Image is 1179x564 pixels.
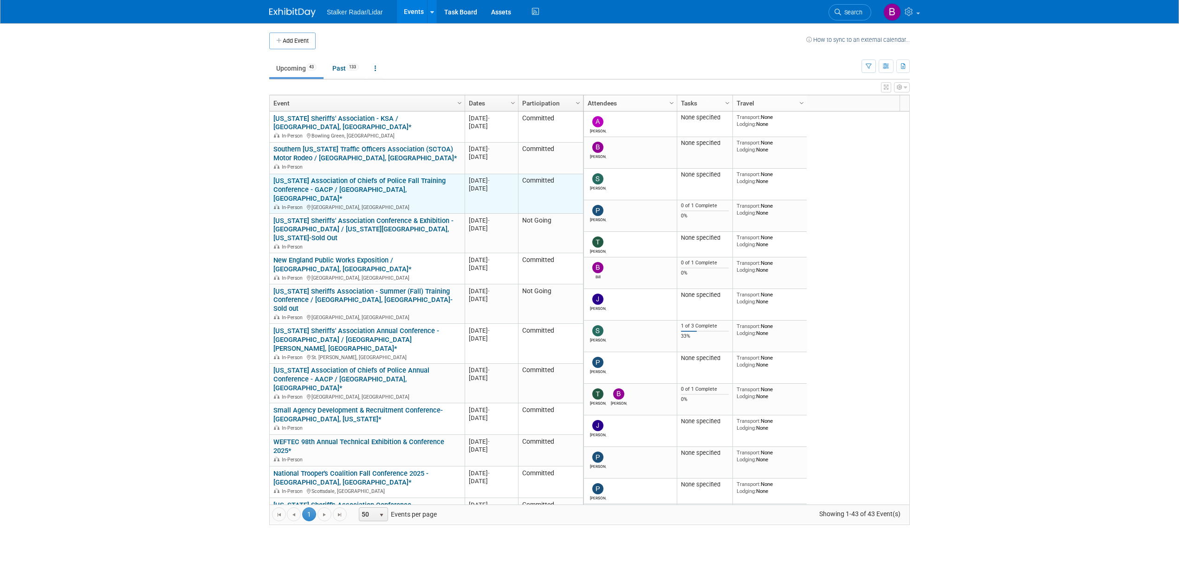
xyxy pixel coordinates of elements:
span: In-Person [282,425,305,431]
div: [DATE] [469,295,514,303]
div: 0% [681,270,729,276]
a: Attendees [588,95,671,111]
img: Bill Johnson [592,262,603,273]
div: None None [737,203,803,216]
div: 0% [681,213,729,219]
div: St. [PERSON_NAME], [GEOGRAPHIC_DATA] [273,353,460,361]
div: Joe Bartels [590,431,606,437]
span: In-Person [282,488,305,494]
a: [US_STATE] Sheriffs Association - Summer (Fall) Training Conference / [GEOGRAPHIC_DATA], [GEOGRAP... [273,287,453,313]
img: Brooke Journet [883,3,901,21]
span: In-Person [282,164,305,170]
img: In-Person Event [274,164,279,169]
div: None specified [681,114,729,121]
span: Go to the next page [321,511,328,518]
div: Bill Johnson [590,273,606,279]
div: None None [737,354,803,368]
div: [DATE] [469,264,514,272]
span: Column Settings [509,99,517,107]
div: Bowling Green, [GEOGRAPHIC_DATA] [273,131,460,139]
span: 1 [302,507,316,521]
span: Go to the last page [336,511,343,518]
img: In-Person Event [274,133,279,138]
div: [DATE] [469,224,514,232]
div: Peter Bauer [590,463,606,469]
span: Column Settings [724,99,731,107]
div: 1 of 3 Complete [681,323,729,329]
span: Lodging: [737,210,756,216]
span: In-Person [282,204,305,210]
img: In-Person Event [274,204,279,209]
img: In-Person Event [274,275,279,280]
div: [DATE] [469,438,514,446]
td: Committed [518,466,583,498]
a: WEFTEC 98th Annual Technical Exhibition & Conference 2025* [273,438,444,455]
div: None specified [681,354,729,362]
span: In-Person [282,133,305,139]
img: Brian Wong [592,142,603,153]
td: Committed [518,174,583,214]
a: Tasks [681,95,726,111]
span: Column Settings [798,99,805,107]
div: None specified [681,418,729,425]
a: Column Settings [723,95,733,109]
a: Search [829,4,871,20]
span: Transport: [737,418,761,424]
span: - [488,145,490,152]
span: Column Settings [456,99,463,107]
div: 0 of 1 Complete [681,260,729,266]
span: Transport: [737,260,761,266]
div: [DATE] [469,216,514,224]
img: In-Person Event [274,244,279,249]
span: Transport: [737,323,761,329]
div: 0% [681,396,729,403]
div: [DATE] [469,327,514,334]
div: 0 of 1 Complete [681,203,729,209]
span: Lodging: [737,361,756,368]
td: Not Going [518,214,583,253]
div: None specified [681,234,729,242]
a: How to sync to an external calendar... [806,36,910,43]
span: In-Person [282,394,305,400]
div: Patrick Fagan [590,216,606,222]
span: - [488,115,490,122]
img: In-Person Event [274,394,279,399]
span: Transport: [737,449,761,456]
a: [US_STATE] Sheriffs' Association Annual Conference - [GEOGRAPHIC_DATA] / [GEOGRAPHIC_DATA][PERSON... [273,327,439,353]
img: Peter Bauer [592,357,603,368]
div: Scott Berry [590,184,606,190]
a: Event [273,95,459,111]
span: Stalker Radar/Lidar [327,8,383,16]
div: None None [737,260,803,273]
span: Lodging: [737,267,756,273]
span: In-Person [282,457,305,463]
img: Peter Bauer [592,452,603,463]
span: In-Person [282,354,305,361]
span: Transport: [737,139,761,146]
img: adam holland [592,116,603,127]
img: In-Person Event [274,425,279,430]
td: Committed [518,253,583,284]
img: In-Person Event [274,457,279,461]
img: Thomas Kenia [592,236,603,248]
td: Committed [518,403,583,435]
div: None None [737,418,803,431]
a: Southern [US_STATE] Traffic Officers Association (SCTOA) Motor Rodeo / [GEOGRAPHIC_DATA], [GEOGRA... [273,145,457,162]
span: Lodging: [737,178,756,184]
span: Lodging: [737,456,756,463]
span: 133 [346,64,359,71]
div: [DATE] [469,501,514,509]
div: Joe Bartels [590,305,606,311]
span: - [488,256,490,263]
img: Patrick Fagan [592,205,603,216]
div: Patrick Fagan [590,494,606,500]
div: None specified [681,291,729,299]
span: Lodging: [737,425,756,431]
div: None None [737,114,803,127]
span: Go to the first page [275,511,283,518]
span: - [488,217,490,224]
div: [DATE] [469,184,514,192]
td: Committed [518,143,583,174]
div: None None [737,386,803,400]
div: None None [737,449,803,463]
